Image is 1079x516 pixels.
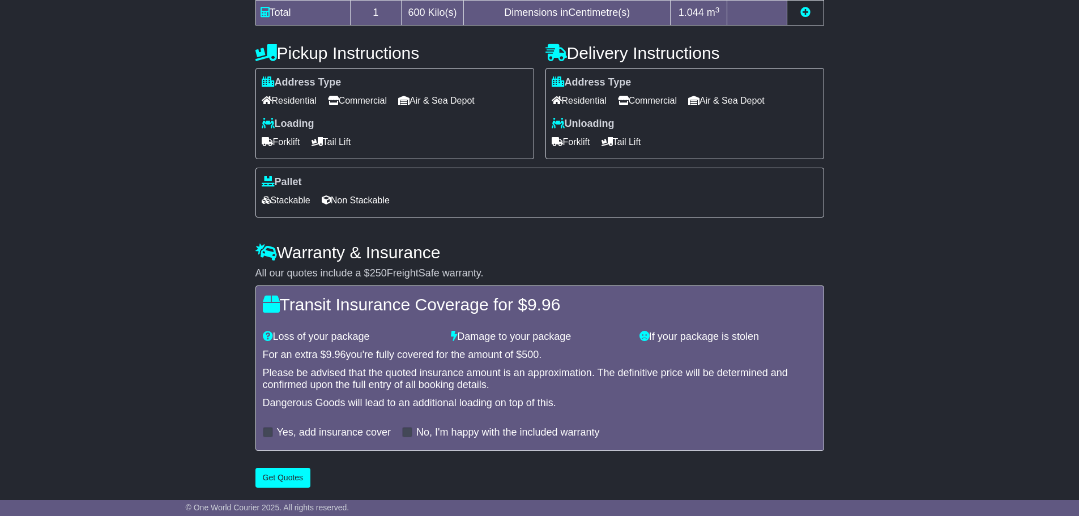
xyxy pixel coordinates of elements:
span: © One World Courier 2025. All rights reserved. [186,503,349,512]
div: Please be advised that the quoted insurance amount is an approximation. The definitive price will... [263,367,817,391]
div: For an extra $ you're fully covered for the amount of $ . [263,349,817,361]
span: Residential [552,92,607,109]
span: Residential [262,92,317,109]
span: Non Stackable [322,191,390,209]
span: 600 [408,7,425,18]
td: 1 [350,1,402,25]
label: Address Type [552,76,632,89]
a: Add new item [800,7,811,18]
td: Total [255,1,350,25]
label: Loading [262,118,314,130]
label: Pallet [262,176,302,189]
span: Tail Lift [312,133,351,151]
td: Kilo(s) [402,1,464,25]
span: Commercial [328,92,387,109]
div: Loss of your package [257,331,446,343]
div: Dangerous Goods will lead to an additional loading on top of this. [263,397,817,410]
span: Stackable [262,191,310,209]
span: 500 [522,349,539,360]
sup: 3 [715,6,720,14]
span: Air & Sea Depot [688,92,765,109]
h4: Pickup Instructions [255,44,534,62]
h4: Delivery Instructions [545,44,824,62]
div: If your package is stolen [634,331,822,343]
h4: Warranty & Insurance [255,243,824,262]
span: 1.044 [679,7,704,18]
span: 9.96 [527,295,560,314]
span: Forklift [552,133,590,151]
span: 9.96 [326,349,346,360]
label: Address Type [262,76,342,89]
span: Tail Lift [602,133,641,151]
span: Air & Sea Depot [398,92,475,109]
span: 250 [370,267,387,279]
button: Get Quotes [255,468,311,488]
label: Yes, add insurance cover [277,427,391,439]
div: Damage to your package [445,331,634,343]
h4: Transit Insurance Coverage for $ [263,295,817,314]
span: Commercial [618,92,677,109]
td: Dimensions in Centimetre(s) [464,1,671,25]
label: Unloading [552,118,615,130]
div: All our quotes include a $ FreightSafe warranty. [255,267,824,280]
span: m [707,7,720,18]
label: No, I'm happy with the included warranty [416,427,600,439]
span: Forklift [262,133,300,151]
